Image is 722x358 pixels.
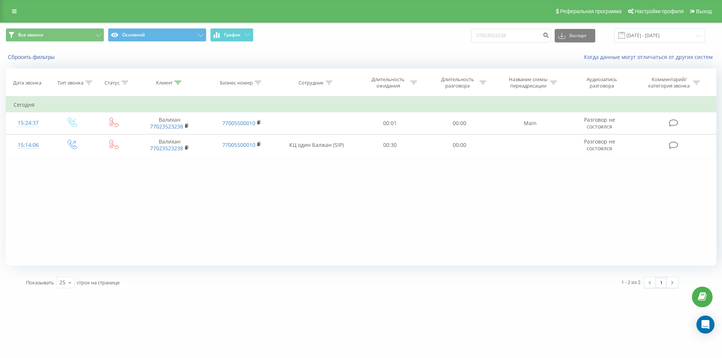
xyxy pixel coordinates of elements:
[368,76,408,89] div: Длительность ожидания
[425,112,494,134] td: 00:00
[278,134,355,156] td: КЦ один Балжан (SIP)
[26,279,54,286] span: Показывать
[355,134,425,156] td: 00:30
[150,145,183,152] a: 77023523238
[150,123,183,130] a: 77023523238
[77,279,120,286] span: строк на странице
[18,32,43,38] span: Все звонки
[299,80,324,86] div: Сотрудник
[584,53,716,60] a: Когда данные могут отличаться от других систем
[655,277,667,288] a: 1
[133,112,206,134] td: Валихан
[6,28,104,42] button: Все звонки
[105,80,120,86] div: Статус
[425,134,494,156] td: 00:00
[133,134,206,156] td: Валихан
[584,116,615,130] span: Разговор не состоялся
[508,76,548,89] div: Название схемы переадресации
[584,138,615,152] span: Разговор не состоялся
[635,8,684,14] span: Настройки профиля
[578,76,626,89] div: Аудиозапись разговора
[220,80,253,86] div: Бизнес номер
[6,97,716,112] td: Сегодня
[59,279,65,286] div: 25
[647,76,691,89] div: Комментарий/категория звонка
[156,80,173,86] div: Клиент
[58,80,83,86] div: Тип звонка
[14,138,43,153] div: 15:14:06
[210,28,253,42] button: График
[6,54,58,60] button: Сбросить фильтры
[222,141,255,148] a: 77005500010
[13,80,41,86] div: Дата звонка
[696,8,712,14] span: Выход
[621,278,640,286] div: 1 - 2 из 2
[696,316,714,334] div: Open Intercom Messenger
[560,8,622,14] span: Реферальная программа
[555,29,595,42] button: Экспорт
[494,112,566,134] td: Main
[471,29,551,42] input: Поиск по номеру
[14,116,43,130] div: 15:24:37
[108,28,206,42] button: Основной
[224,32,241,38] span: График
[355,112,425,134] td: 00:01
[222,119,255,127] a: 77005500010
[437,76,478,89] div: Длительность разговора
